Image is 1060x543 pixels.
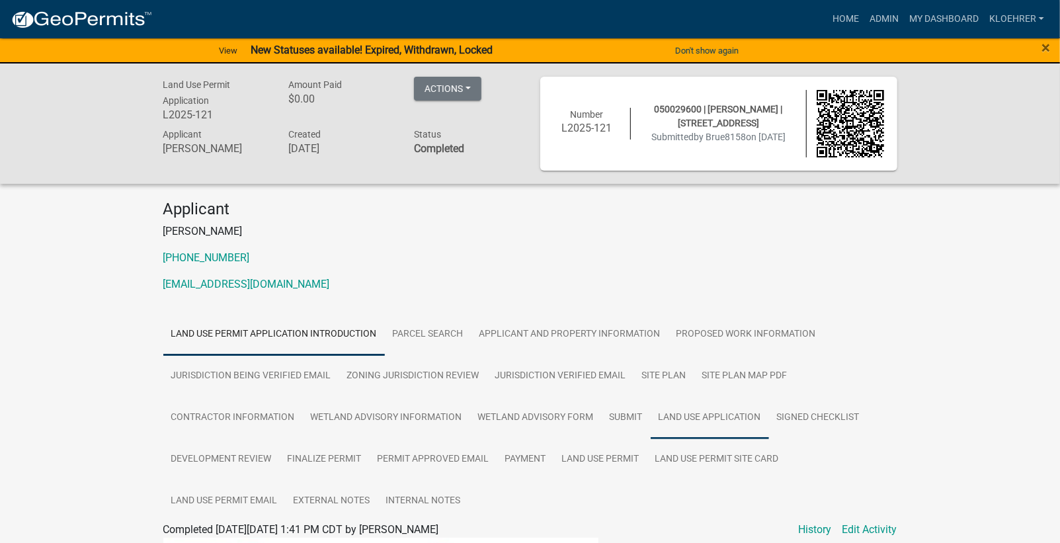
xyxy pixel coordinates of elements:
a: Land Use Permit Site Card [647,439,787,481]
a: Wetland Advisory Information [303,397,470,439]
a: Home [827,7,864,32]
a: My Dashboard [904,7,984,32]
h6: L2025-121 [553,122,621,134]
a: Site Plan Map PDF [694,355,795,397]
button: Don't show again [670,40,744,62]
a: Contractor Information [163,397,303,439]
span: Number [570,109,603,120]
a: Finalize Permit [280,439,370,481]
a: Jurisdiction Being Verified Email [163,355,339,397]
a: Site Plan [634,355,694,397]
button: Actions [414,77,481,101]
button: Close [1041,40,1050,56]
h6: L2025-121 [163,108,269,121]
a: Admin [864,7,904,32]
a: View [214,40,243,62]
a: Jurisdiction verified email [487,355,634,397]
a: Wetland Advisory Form [470,397,602,439]
a: Signed Checklist [769,397,868,439]
a: Land Use Application [651,397,769,439]
a: Land Use Permit [554,439,647,481]
a: Submit [602,397,651,439]
a: Parcel search [385,313,471,356]
span: Land Use Permit Application [163,79,231,106]
h6: $0.00 [288,93,394,105]
a: Permit Approved Email [370,439,497,481]
a: Land Use Permit Email [163,480,286,522]
strong: New Statuses available! Expired, Withdrawn, Locked [251,44,493,56]
span: by Brue8158 [694,132,746,142]
a: [PHONE_NUMBER] [163,251,250,264]
span: 050029600 | [PERSON_NAME] | [STREET_ADDRESS] [655,104,783,128]
a: Payment [497,439,554,481]
img: QR code [817,90,884,157]
a: Zoning Jurisdiction Review [339,355,487,397]
span: Status [414,129,441,140]
p: [PERSON_NAME] [163,224,897,239]
a: Development Review [163,439,280,481]
a: Internal Notes [378,480,469,522]
span: Applicant [163,129,202,140]
a: External Notes [286,480,378,522]
span: × [1041,38,1050,57]
h6: [DATE] [288,142,394,155]
a: Land Use Permit Application Introduction [163,313,385,356]
a: Proposed Work Information [669,313,824,356]
a: Applicant and Property Information [471,313,669,356]
a: Edit Activity [842,522,897,538]
h4: Applicant [163,200,897,219]
a: History [799,522,832,538]
a: kloehrer [984,7,1049,32]
strong: Completed [414,142,464,155]
h6: [PERSON_NAME] [163,142,269,155]
span: Completed [DATE][DATE] 1:41 PM CDT by [PERSON_NAME] [163,523,439,536]
span: Submitted on [DATE] [651,132,786,142]
a: [EMAIL_ADDRESS][DOMAIN_NAME] [163,278,330,290]
span: Amount Paid [288,79,342,90]
span: Created [288,129,321,140]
